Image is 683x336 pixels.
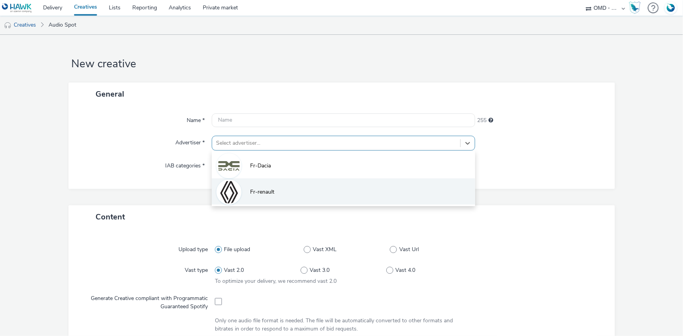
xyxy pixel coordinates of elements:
[488,117,493,124] div: Maximum 255 characters
[224,266,244,274] span: Vast 2.0
[68,57,615,72] h1: New creative
[477,117,487,124] span: 255
[4,22,12,29] img: audio
[215,277,337,285] span: To optimize your delivery, we recommend vast 2.0
[665,2,677,14] img: Account FR
[396,266,416,274] span: Vast 4.0
[250,188,274,196] span: Fr-renault
[399,246,419,253] span: Vast Url
[184,113,208,124] label: Name *
[313,246,337,253] span: Vast XML
[218,177,240,207] img: Fr-renault
[250,162,271,170] span: Fr-Dacia
[212,113,475,127] input: Name
[96,212,125,222] span: Content
[45,16,80,34] a: Audio Spot
[215,317,472,333] div: Only one audio file format is needed. The file will be automatically converted to other formats a...
[162,159,208,170] label: IAB categories *
[175,243,211,253] label: Upload type
[96,89,124,99] span: General
[629,2,641,14] img: Hawk Academy
[224,246,250,253] span: File upload
[218,155,240,177] img: Fr-Dacia
[83,291,211,311] label: Generate Creative compliant with Programmatic Guaranteed Spotify
[629,2,644,14] a: Hawk Academy
[310,266,330,274] span: Vast 3.0
[2,3,32,13] img: undefined Logo
[172,136,208,147] label: Advertiser *
[182,263,211,274] label: Vast type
